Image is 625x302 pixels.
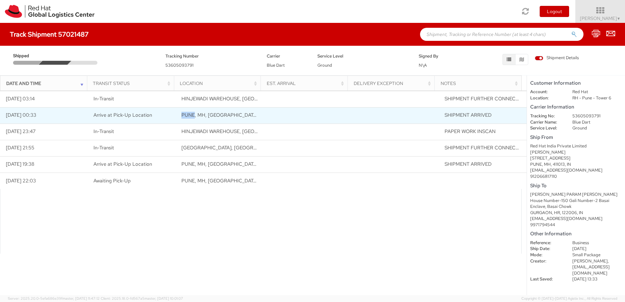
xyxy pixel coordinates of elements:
[10,31,89,38] h4: Track Shipment 57021487
[445,161,492,167] span: SHIPMENT ARRIVED
[445,112,492,118] span: SHIPMENT ARRIVED
[530,198,622,210] div: House Number-150 Gali Number-2 Basai Enclave, Basai Chowk
[530,135,622,140] h5: Ship From
[530,155,622,161] div: [STREET_ADDRESS]
[540,6,569,17] button: Logout
[419,62,427,68] span: N\A
[93,112,152,118] span: Arrive at Pick-Up Location
[525,89,567,95] dt: Account:
[13,53,41,59] span: Shipped
[445,95,525,102] span: SHIPMENT FURTHER CONNECTED
[535,55,579,62] label: Shipment Details
[530,210,622,216] div: GURGAON, HR, 122006, IN
[535,55,579,61] span: Shipment Details
[181,161,258,167] span: PUNE, MH, IN
[525,119,567,126] dt: Carrier Name:
[572,258,609,264] span: [PERSON_NAME],
[530,222,622,228] div: 9971794544
[525,113,567,119] dt: Tracking No:
[93,177,131,184] span: Awaiting Pick-Up
[8,296,100,301] span: Server: 2025.20.0-5efa686e39f
[267,80,346,87] div: Est. Arrival
[530,143,622,155] div: Red Hat India Private Limited [PERSON_NAME]
[181,95,345,102] span: HINJEWADI WAREHOUSE, KONDHWA, MAHARASHTRA
[144,296,183,301] span: master, [DATE] 10:01:07
[93,144,114,151] span: In-Transit
[267,54,308,59] h5: Carrier
[180,80,259,87] div: Location
[525,252,567,258] dt: Mode:
[317,62,332,68] span: Ground
[441,80,519,87] div: Notes
[530,167,622,174] div: [EMAIL_ADDRESS][DOMAIN_NAME]
[419,54,460,59] h5: Signed By
[525,276,567,282] dt: Last Saved:
[93,95,114,102] span: In-Transit
[525,95,567,101] dt: Location:
[525,246,567,252] dt: Ship Date:
[530,161,622,168] div: PUNE, MH, 411013, IN
[530,183,622,189] h5: Ship To
[62,296,100,301] span: master, [DATE] 11:47:12
[530,231,622,237] h5: Other Information
[165,54,257,59] h5: Tracking Number
[525,258,567,264] dt: Creator:
[617,16,621,21] span: ▼
[530,216,622,222] div: [EMAIL_ADDRESS][DOMAIN_NAME]
[445,144,525,151] span: SHIPMENT FURTHER CONNECTED
[521,296,617,301] span: Copyright © [DATE]-[DATE] Agistix Inc., All Rights Reserved
[181,128,345,135] span: HINJEWADI WAREHOUSE, KONDHWA, MAHARASHTRA
[420,28,583,41] input: Shipment, Tracking or Reference Number (at least 4 chars)
[267,62,285,68] span: Blue Dart
[530,192,622,198] div: [PERSON_NAME] PARAM [PERSON_NAME]
[93,128,114,135] span: In-Transit
[181,112,258,118] span: PUNE, MH, IN
[317,54,409,59] h5: Service Level
[181,177,258,184] span: PUNE, MH, IN
[6,80,85,87] div: Date and Time
[101,296,183,301] span: Client: 2025.18.0-fd567a5
[525,240,567,246] dt: Reference:
[181,144,337,151] span: MAGARPATTA CITY PUD, PUNE, MAHARASHTRA
[93,161,152,167] span: Arrive at Pick-Up Location
[525,125,567,131] dt: Service Level:
[530,174,622,180] div: 912066817110
[530,80,622,86] h5: Customer Information
[445,128,496,135] span: PAPER WORK INSCAN
[5,5,94,18] img: rh-logistics-00dfa346123c4ec078e1.svg
[580,15,621,21] span: [PERSON_NAME]
[530,104,622,110] h5: Carrier Information
[354,80,432,87] div: Delivery Exception
[93,80,172,87] div: Transit Status
[165,62,194,68] span: 53605093791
